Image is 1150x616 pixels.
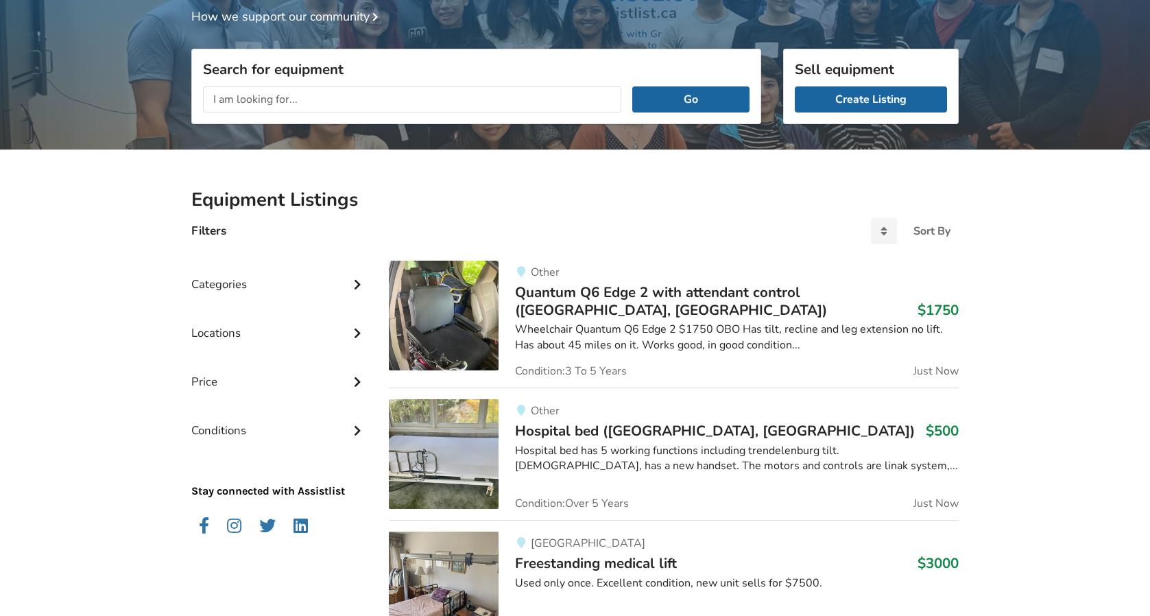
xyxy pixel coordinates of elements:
[191,250,367,298] div: Categories
[515,576,959,591] div: Used only once. Excellent condition, new unit sells for $7500.
[795,86,947,112] a: Create Listing
[913,366,959,377] span: Just Now
[531,265,560,280] span: Other
[191,8,383,25] a: How we support our community
[918,554,959,572] h3: $3000
[515,554,677,573] span: Freestanding medical lift
[191,396,367,445] div: Conditions
[515,322,959,353] div: Wheelchair Quantum Q6 Edge 2 $1750 OBO Has tilt, recline and leg extension no lift. Has about 45 ...
[191,298,367,347] div: Locations
[203,86,621,112] input: I am looking for...
[515,443,959,475] div: Hospital bed has 5 working functions including trendelenburg tilt. [DEMOGRAPHIC_DATA], has a new ...
[515,421,915,440] span: Hospital bed ([GEOGRAPHIC_DATA], [GEOGRAPHIC_DATA])
[795,60,947,78] h3: Sell equipment
[389,388,959,520] a: bedroom equipment-hospital bed (victoria, bc)OtherHospital bed ([GEOGRAPHIC_DATA], [GEOGRAPHIC_DA...
[191,347,367,396] div: Price
[191,445,367,499] p: Stay connected with Assistlist
[515,366,627,377] span: Condition: 3 To 5 Years
[918,301,959,319] h3: $1750
[191,188,959,212] h2: Equipment Listings
[531,536,645,551] span: [GEOGRAPHIC_DATA]
[389,261,499,370] img: mobility-quantum q6 edge 2 with attendant control (victoria, bc)
[531,403,560,418] span: Other
[926,422,959,440] h3: $500
[913,226,950,237] div: Sort By
[191,223,226,239] h4: Filters
[515,498,629,509] span: Condition: Over 5 Years
[389,261,959,388] a: mobility-quantum q6 edge 2 with attendant control (victoria, bc)OtherQuantum Q6 Edge 2 with atten...
[389,399,499,509] img: bedroom equipment-hospital bed (victoria, bc)
[515,283,827,320] span: Quantum Q6 Edge 2 with attendant control ([GEOGRAPHIC_DATA], [GEOGRAPHIC_DATA])
[913,498,959,509] span: Just Now
[632,86,750,112] button: Go
[203,60,750,78] h3: Search for equipment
